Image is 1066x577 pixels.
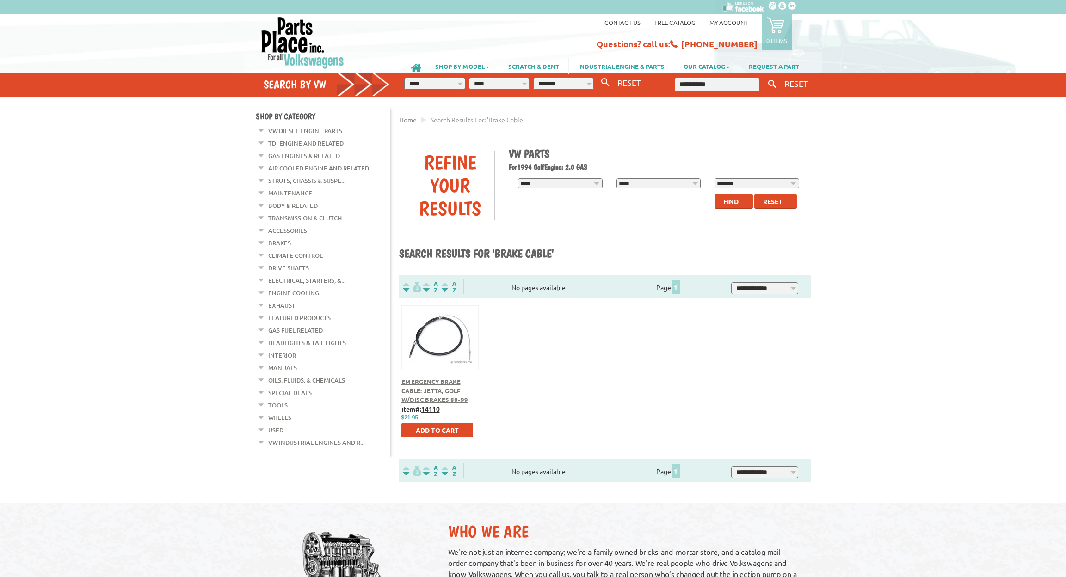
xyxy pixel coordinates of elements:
a: OUR CATALOG [674,58,739,74]
button: Find [715,194,753,209]
span: Reset [763,197,783,206]
a: VW Industrial Engines and R... [268,437,364,449]
a: Body & Related [268,200,318,212]
span: 1 [672,280,680,294]
a: Special Deals [268,387,312,399]
a: Home [399,115,417,124]
span: RESET [784,79,808,88]
a: Wheels [268,412,291,424]
button: Add to Cart [401,423,473,437]
a: SCRATCH & DENT [499,58,568,74]
a: Climate Control [268,249,323,261]
span: Engine: 2.0 GAS [544,163,587,171]
a: Manuals [268,362,297,374]
h2: Who We Are [448,522,801,541]
img: Sort by Sales Rank [440,282,458,292]
h4: Search by VW [264,78,390,91]
button: RESET [614,76,645,89]
a: My Account [709,18,748,26]
a: Drive Shafts [268,262,309,274]
h1: Search results for 'brake cable' [399,247,811,261]
a: Accessories [268,225,307,237]
p: 0 items [766,36,787,44]
span: Find [723,197,739,206]
a: Exhaust [268,299,296,311]
img: Sort by Headline [421,282,440,292]
a: Free Catalog [654,18,696,26]
div: Refine Your Results [406,151,495,220]
a: Maintenance [268,187,312,199]
h4: Shop By Category [256,111,390,121]
a: Gas Fuel Related [268,324,323,336]
button: Keyword Search [765,77,779,92]
div: No pages available [464,283,613,292]
a: Used [268,424,283,436]
button: Reset [754,194,797,209]
button: Search By VW... [598,76,613,89]
u: 14110 [421,405,440,413]
div: Page [613,279,723,294]
a: Interior [268,349,296,361]
a: Headlights & Tail Lights [268,337,346,349]
a: Tools [268,399,288,411]
img: Sort by Sales Rank [440,466,458,476]
h1: VW Parts [509,147,804,160]
a: INDUSTRIAL ENGINE & PARTS [569,58,674,74]
button: RESET [781,77,812,90]
a: Featured Products [268,312,331,324]
span: RESET [617,78,641,87]
a: Contact us [604,18,641,26]
img: Parts Place Inc! [260,16,345,69]
a: TDI Engine and Related [268,137,344,149]
span: Search results for: 'brake cable' [431,115,524,124]
div: Page [613,463,723,478]
a: Air Cooled Engine and Related [268,162,369,174]
span: $21.95 [401,414,419,421]
span: Add to Cart [416,426,459,434]
img: Sort by Headline [421,466,440,476]
b: item#: [401,405,440,413]
a: 0 items [762,14,792,50]
a: Transmission & Clutch [268,212,342,224]
a: REQUEST A PART [739,58,808,74]
span: 1 [672,464,680,478]
a: Engine Cooling [268,287,319,299]
img: filterpricelow.svg [403,282,421,292]
a: SHOP BY MODEL [426,58,499,74]
h2: 1994 Golf [509,163,804,171]
div: No pages available [464,467,613,476]
a: Electrical, Starters, &... [268,274,345,286]
a: Brakes [268,237,291,249]
a: Emergency Brake Cable: Jetta, Golf w/Disc Brakes 88-99 [401,377,468,403]
a: Gas Engines & Related [268,150,340,162]
a: Oils, Fluids, & Chemicals [268,374,345,386]
span: For [509,163,517,171]
a: Struts, Chassis & Suspe... [268,175,345,187]
a: VW Diesel Engine Parts [268,125,342,137]
img: filterpricelow.svg [403,466,421,476]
